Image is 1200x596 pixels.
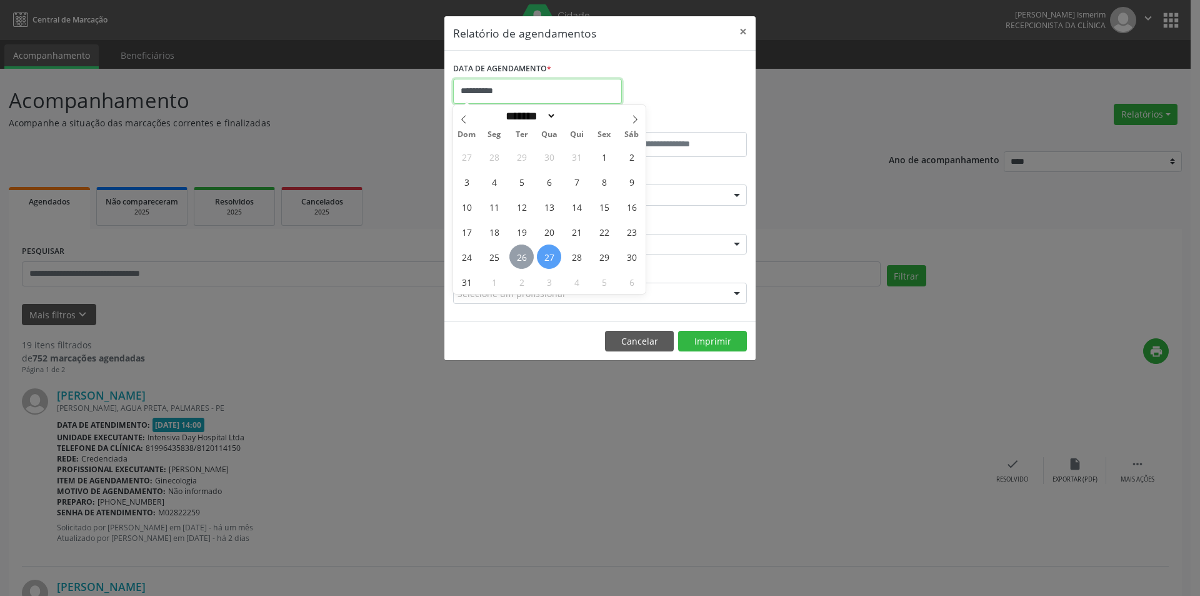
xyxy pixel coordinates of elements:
button: Close [731,16,756,47]
span: Setembro 1, 2025 [482,270,506,294]
label: DATA DE AGENDAMENTO [453,59,551,79]
label: ATÉ [603,113,747,132]
span: Agosto 9, 2025 [619,169,644,194]
span: Julho 28, 2025 [482,144,506,169]
span: Agosto 13, 2025 [537,194,561,219]
span: Agosto 3, 2025 [454,169,479,194]
span: Julho 29, 2025 [509,144,534,169]
span: Julho 30, 2025 [537,144,561,169]
span: Agosto 26, 2025 [509,245,534,269]
span: Agosto 30, 2025 [619,245,644,269]
span: Sáb [618,131,646,139]
span: Setembro 5, 2025 [592,270,616,294]
input: Year [556,109,597,123]
span: Agosto 27, 2025 [537,245,561,269]
span: Agosto 15, 2025 [592,194,616,219]
span: Agosto 1, 2025 [592,144,616,169]
span: Seg [481,131,508,139]
span: Agosto 7, 2025 [564,169,589,194]
span: Agosto 24, 2025 [454,245,479,269]
span: Julho 27, 2025 [454,144,479,169]
span: Agosto 16, 2025 [619,194,644,219]
span: Agosto 6, 2025 [537,169,561,194]
button: Cancelar [605,331,674,352]
h5: Relatório de agendamentos [453,25,596,41]
span: Setembro 4, 2025 [564,270,589,294]
span: Selecione um profissional [457,287,565,300]
button: Imprimir [678,331,747,352]
span: Agosto 4, 2025 [482,169,506,194]
span: Agosto 11, 2025 [482,194,506,219]
span: Setembro 6, 2025 [619,270,644,294]
span: Agosto 14, 2025 [564,194,589,219]
span: Agosto 31, 2025 [454,270,479,294]
span: Agosto 8, 2025 [592,169,616,194]
span: Qua [536,131,563,139]
span: Agosto 21, 2025 [564,220,589,244]
span: Agosto 10, 2025 [454,194,479,219]
span: Setembro 2, 2025 [509,270,534,294]
span: Agosto 25, 2025 [482,245,506,269]
span: Qui [563,131,591,139]
span: Sex [591,131,618,139]
span: Setembro 3, 2025 [537,270,561,294]
span: Agosto 23, 2025 [619,220,644,244]
span: Agosto 29, 2025 [592,245,616,269]
span: Agosto 22, 2025 [592,220,616,244]
span: Agosto 17, 2025 [454,220,479,244]
span: Agosto 18, 2025 [482,220,506,244]
span: Agosto 12, 2025 [509,194,534,219]
span: Julho 31, 2025 [564,144,589,169]
span: Dom [453,131,481,139]
span: Agosto 2, 2025 [619,144,644,169]
span: Agosto 28, 2025 [564,245,589,269]
span: Agosto 5, 2025 [509,169,534,194]
span: Ter [508,131,536,139]
span: Agosto 19, 2025 [509,220,534,244]
select: Month [501,109,556,123]
span: Agosto 20, 2025 [537,220,561,244]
